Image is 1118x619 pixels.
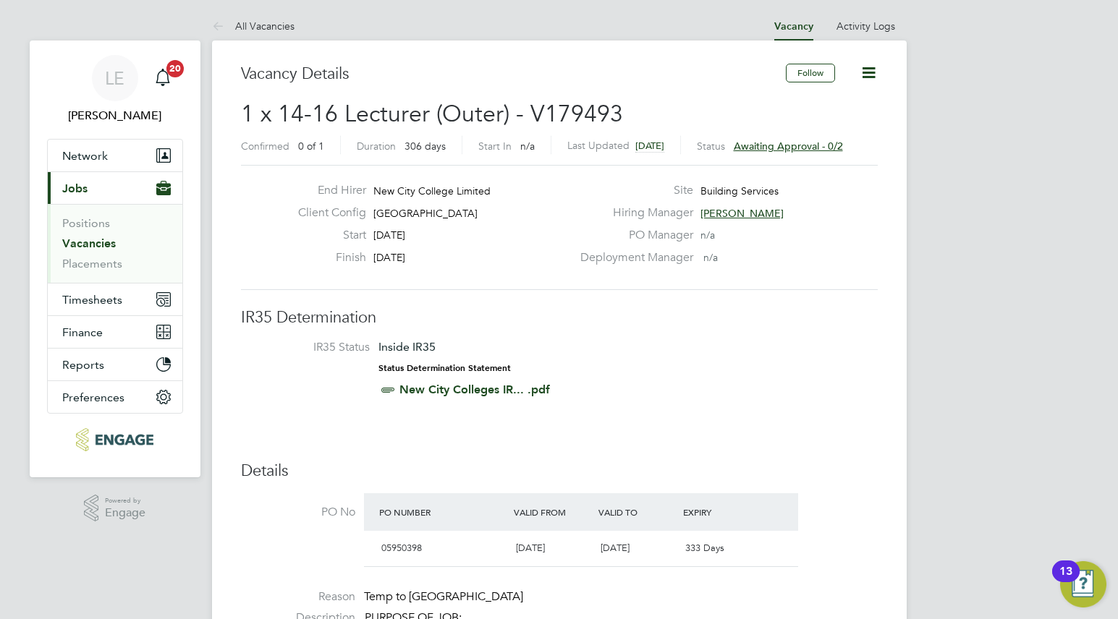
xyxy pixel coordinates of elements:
a: Go to home page [47,428,183,451]
div: PO Number [376,499,511,525]
label: End Hirer [287,183,366,198]
a: All Vacancies [212,20,295,33]
span: 1 x 14-16 Lecturer (Outer) - V179493 [241,100,623,128]
span: Building Services [700,184,779,197]
div: Valid From [510,499,595,525]
h3: IR35 Determination [241,307,878,328]
span: [DATE] [373,229,405,242]
label: Start [287,228,366,243]
label: Reason [241,589,355,605]
span: Laurence Elkington [47,107,183,124]
a: Powered byEngage [84,495,145,522]
a: LE[PERSON_NAME] [47,55,183,124]
span: Powered by [105,495,145,507]
label: IR35 Status [255,340,370,355]
label: PO Manager [572,228,693,243]
span: Network [62,149,108,163]
span: New City College Limited [373,184,491,197]
nav: Main navigation [30,40,200,477]
button: Preferences [48,381,182,413]
a: Placements [62,257,122,270]
span: [DATE] [601,542,630,554]
img: huntereducation-logo-retina.png [76,428,153,451]
label: Finish [287,250,366,265]
button: Reports [48,349,182,380]
button: Open Resource Center, 13 new notifications [1060,561,1106,607]
a: Activity Logs [837,20,895,33]
span: [PERSON_NAME] [700,207,784,220]
span: n/a [520,140,535,153]
button: Jobs [48,172,182,204]
span: Finance [62,325,103,339]
span: Jobs [62,182,88,195]
label: Client Config [287,205,366,221]
h3: Details [241,461,878,482]
span: LE [105,69,124,87]
label: PO No [241,505,355,520]
span: n/a [703,251,718,264]
span: 05950398 [381,542,422,554]
h3: Vacancy Details [241,64,786,85]
span: [DATE] [373,251,405,264]
strong: Status Determination Statement [378,363,511,373]
span: [GEOGRAPHIC_DATA] [373,207,478,220]
span: Timesheets [62,293,122,307]
label: Deployment Manager [572,250,693,265]
div: Valid To [595,499,679,525]
span: Preferences [62,390,124,404]
label: Hiring Manager [572,205,693,221]
span: Reports [62,358,104,372]
label: Last Updated [567,139,630,152]
div: 13 [1059,571,1072,590]
span: Engage [105,507,145,519]
div: Expiry [679,499,764,525]
label: Confirmed [241,140,289,153]
a: New City Colleges IR... .pdf [399,383,550,396]
a: Vacancy [774,20,813,33]
span: 0 of 1 [298,140,324,153]
span: Inside IR35 [378,340,436,354]
span: 20 [166,60,184,77]
label: Status [697,140,725,153]
a: Positions [62,216,110,230]
button: Timesheets [48,283,182,315]
label: Start In [478,140,512,153]
label: Site [572,183,693,198]
a: 20 [148,55,177,101]
span: [DATE] [516,542,545,554]
button: Follow [786,64,835,82]
span: Temp to [GEOGRAPHIC_DATA] [364,589,523,604]
a: Vacancies [62,236,116,250]
button: Network [48,140,182,171]
span: [DATE] [635,140,664,152]
span: n/a [700,229,715,242]
span: 306 days [405,140,446,153]
button: Finance [48,316,182,348]
span: 333 Days [685,542,724,554]
span: Awaiting approval - 0/2 [734,140,843,153]
label: Duration [357,140,396,153]
div: Jobs [48,204,182,283]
